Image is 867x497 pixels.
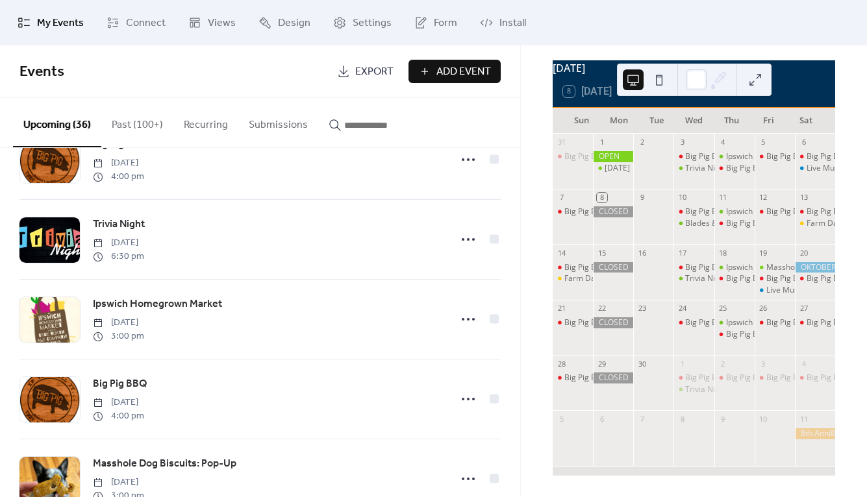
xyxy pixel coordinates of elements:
div: Wed [675,108,713,134]
div: [DATE] [605,163,630,174]
div: Big Pig BBQ [755,273,795,284]
div: Farm Days at [GEOGRAPHIC_DATA] [564,273,693,284]
div: Ipswich Homegrown Market [726,317,827,328]
div: 1 [597,138,607,147]
div: Big Pig BBQ [553,206,593,217]
div: 2 [718,359,728,369]
a: Ipswich Homegrown Market [93,296,222,313]
div: Big Pig BBQ [564,372,607,383]
div: Big Pig BBQ [553,372,593,383]
div: 7 [637,414,647,424]
div: 30 [637,359,647,369]
div: Big Pig BBQ [685,317,728,328]
div: 21 [557,304,566,313]
div: Farm Days at Appleton Farm [795,218,835,229]
span: 4:00 pm [93,409,144,423]
div: 6 [799,138,809,147]
span: 3:00 pm [93,330,144,343]
div: 8 [597,193,607,202]
div: 8 [677,414,687,424]
div: Trivia Night [673,163,714,174]
div: 22 [597,304,607,313]
div: 12 [759,193,768,202]
div: 16 [637,248,647,258]
div: OPEN [593,151,633,162]
div: Big Pig BBQ [685,372,728,383]
div: Live Music: Reach for the Sun [755,285,795,296]
div: 3 [759,359,768,369]
span: [DATE] [93,156,144,170]
div: Big Pig BBQ [766,151,809,162]
span: Masshole Dog Biscuits: Pop-Up [93,456,236,472]
div: Big Pig BBQ [807,317,849,328]
div: Big Pig BBQ [766,273,809,284]
div: Big Pig BBQ [795,206,835,217]
div: Trivia Night [685,273,727,284]
div: Trivia Night [685,384,727,395]
a: Install [470,5,536,40]
a: My Events [8,5,94,40]
div: 26 [759,304,768,313]
span: Settings [353,16,392,31]
button: Submissions [238,98,318,146]
div: 15 [597,248,607,258]
div: Big Pig BBQ [564,151,607,162]
div: 4 [799,359,809,369]
span: Trivia Night [93,217,145,232]
div: CLOSED [593,262,633,273]
span: 4:00 pm [93,170,144,184]
div: Big Pig BBQ [714,273,755,284]
div: Big Pig BBQ [795,151,835,162]
div: 29 [597,359,607,369]
span: Form [434,16,457,31]
div: 9 [637,193,647,202]
div: Big Pig BBQ [755,317,795,328]
div: Live Music: 73 Duster Band [795,163,835,174]
div: Big Pig BBQ [673,151,714,162]
div: Big Pig BBQ [726,273,769,284]
div: Big Pig BBQ [755,151,795,162]
a: Big Pig BBQ [93,376,147,393]
button: Upcoming (36) [13,98,101,147]
span: Install [499,16,526,31]
div: Ipswich Homegrown Market [726,206,827,217]
div: Big Pig BBQ [564,262,607,273]
button: Add Event [408,60,501,83]
div: [DATE] [553,60,835,76]
div: 11 [718,193,728,202]
div: Big Pig BBQ [714,329,755,340]
span: Add Event [436,64,491,80]
div: 17 [677,248,687,258]
div: 19 [759,248,768,258]
div: 4 [718,138,728,147]
span: Views [208,16,236,31]
div: Trivia Night [685,163,727,174]
div: 18 [718,248,728,258]
div: CLOSED [593,206,633,217]
div: Mon [601,108,638,134]
div: CLOSED [593,372,633,383]
div: Big Pig BBQ [685,262,728,273]
div: CLOSED [593,317,633,328]
span: [DATE] [93,396,144,409]
div: Sun [563,108,601,134]
div: Big Pig BBQ [795,317,835,328]
div: 14 [557,248,566,258]
div: OKTOBERFEST [795,262,835,273]
div: Blades & Brews Woodcarving Workshop [673,218,714,229]
div: 23 [637,304,647,313]
div: Big Pig BBQ [673,206,714,217]
a: Design [249,5,320,40]
div: Tue [638,108,675,134]
a: Views [179,5,245,40]
div: Big Pig BBQ [766,317,809,328]
div: Big Pig BBQ [807,151,849,162]
div: Big Pig BBQ [673,372,714,383]
div: Ipswich Homegrown Market [726,151,827,162]
div: Thu [712,108,750,134]
div: Trivia Night [673,384,714,395]
div: 3 [677,138,687,147]
a: Trivia Night [93,216,145,233]
div: Big Pig BBQ [553,262,593,273]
